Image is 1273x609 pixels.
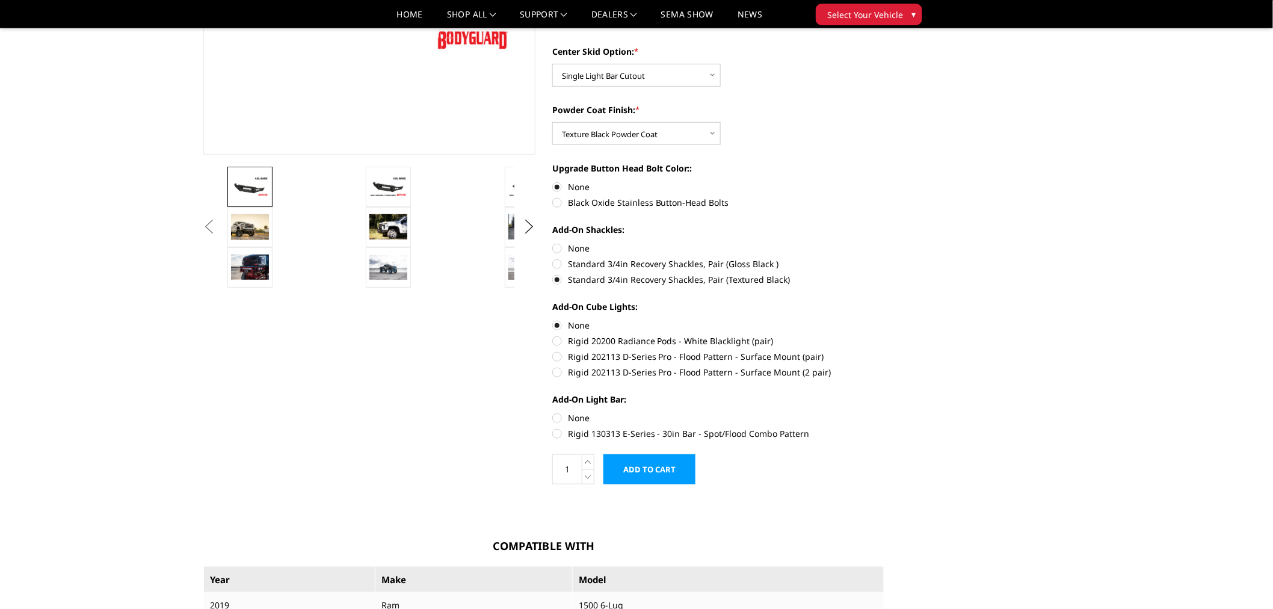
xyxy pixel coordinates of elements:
[397,10,423,28] a: Home
[552,181,884,193] label: None
[1213,551,1273,609] iframe: Chat Widget
[369,255,407,280] img: A2L Series - Base Front Bumper (Non Winch)
[552,350,884,363] label: Rigid 202113 D-Series Pro - Flood Pattern - Surface Mount (pair)
[200,218,218,236] button: Previous
[508,255,546,280] img: A2L Series - Base Front Bumper (Non Winch)
[552,104,884,116] label: Powder Coat Finish:
[369,176,407,197] img: A2L Series - Base Front Bumper (Non Winch)
[816,4,922,25] button: Select Your Vehicle
[552,273,884,286] label: Standard 3/4in Recovery Shackles, Pair (Textured Black)
[447,10,496,28] a: shop all
[231,214,269,240] img: 2019 GMC 1500
[552,412,884,424] label: None
[911,8,916,20] span: ▾
[827,8,903,21] span: Select Your Vehicle
[520,10,567,28] a: Support
[203,538,884,554] h3: Compatible With
[591,10,637,28] a: Dealers
[552,300,884,313] label: Add-On Cube Lights:
[552,335,884,347] label: Rigid 20200 Radiance Pods - White Blacklight (pair)
[738,10,762,28] a: News
[369,214,407,240] img: 2020 Chevrolet HD - Compatible with block heater connection
[508,176,546,197] img: A2L Series - Base Front Bumper (Non Winch)
[603,454,695,484] input: Add to Cart
[552,427,884,440] label: Rigid 130313 E-Series - 30in Bar - Spot/Flood Combo Pattern
[661,10,714,28] a: SEMA Show
[572,566,884,593] th: Model
[552,242,884,255] label: None
[508,214,546,240] img: 2020 RAM HD - Available in single light bar configuration only
[552,162,884,175] label: Upgrade Button Head Bolt Color::
[552,258,884,270] label: Standard 3/4in Recovery Shackles, Pair (Gloss Black )
[552,393,884,406] label: Add-On Light Bar:
[552,366,884,379] label: Rigid 202113 D-Series Pro - Flood Pattern - Surface Mount (2 pair)
[552,196,884,209] label: Black Oxide Stainless Button-Head Bolts
[552,45,884,58] label: Center Skid Option:
[375,566,573,593] th: Make
[552,319,884,332] label: None
[204,566,375,593] th: Year
[231,176,269,197] img: A2L Series - Base Front Bumper (Non Winch)
[552,223,884,236] label: Add-On Shackles:
[231,255,269,280] img: A2L Series - Base Front Bumper (Non Winch)
[520,218,538,236] button: Next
